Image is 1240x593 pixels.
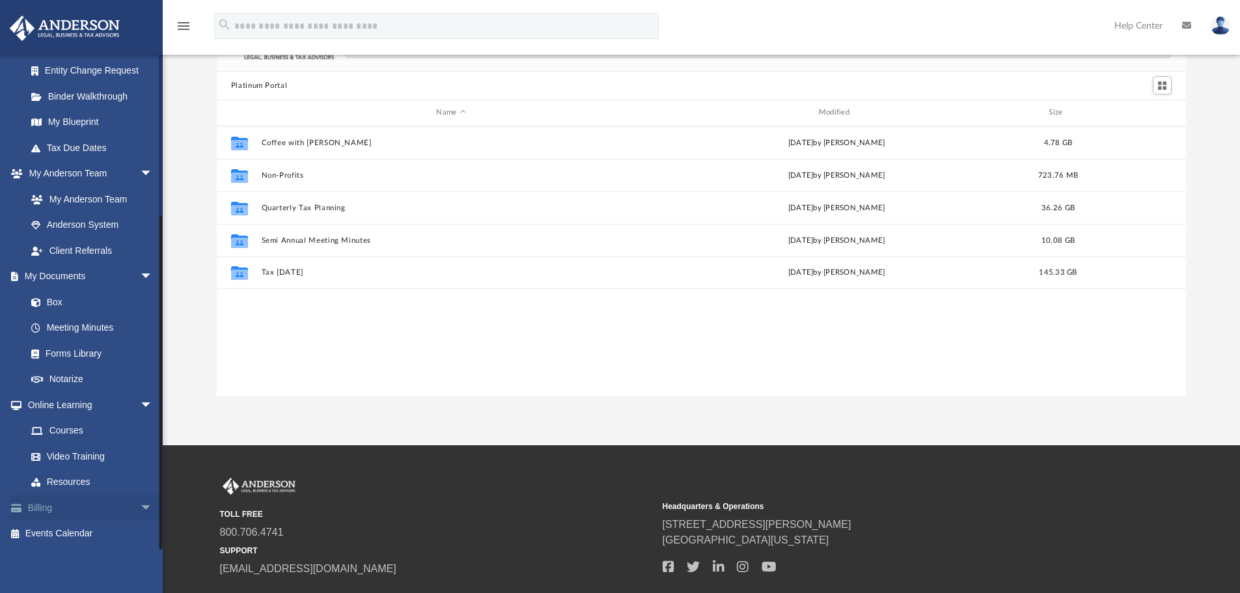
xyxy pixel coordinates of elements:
[1039,269,1077,276] span: 145.33 GB
[18,212,166,238] a: Anderson System
[9,161,166,187] a: My Anderson Teamarrow_drop_down
[18,315,166,341] a: Meeting Minutes
[663,519,851,530] a: [STREET_ADDRESS][PERSON_NAME]
[176,25,191,34] a: menu
[18,83,172,109] a: Binder Walkthrough
[261,171,641,180] button: Non-Profits
[663,534,829,545] a: [GEOGRAPHIC_DATA][US_STATE]
[220,563,396,574] a: [EMAIL_ADDRESS][DOMAIN_NAME]
[261,139,641,147] button: Coffee with [PERSON_NAME]
[9,392,166,418] a: Online Learningarrow_drop_down
[18,58,172,84] a: Entity Change Request
[260,107,641,118] div: Name
[9,495,172,521] a: Billingarrow_drop_down
[646,234,1026,246] div: [DATE] by [PERSON_NAME]
[1041,236,1075,243] span: 10.08 GB
[646,169,1026,181] div: [DATE] by [PERSON_NAME]
[140,495,166,521] span: arrow_drop_down
[261,236,641,245] button: Semi Annual Meeting Minutes
[231,80,288,92] button: Platinum Portal
[220,527,284,538] a: 800.706.4741
[1043,139,1072,146] span: 4.78 GB
[217,126,1187,396] div: grid
[18,469,166,495] a: Resources
[1041,204,1075,211] span: 36.26 GB
[1090,107,1181,118] div: id
[261,204,641,212] button: Quarterly Tax Planning
[18,135,172,161] a: Tax Due Dates
[6,16,124,41] img: Anderson Advisors Platinum Portal
[18,238,166,264] a: Client Referrals
[18,289,159,315] a: Box
[9,521,172,547] a: Events Calendar
[18,366,166,393] a: Notarize
[1032,107,1084,118] div: Size
[220,545,654,557] small: SUPPORT
[1211,16,1230,35] img: User Pic
[9,264,166,290] a: My Documentsarrow_drop_down
[18,418,166,444] a: Courses
[1038,171,1078,178] span: 723.76 MB
[261,268,641,277] button: Tax [DATE]
[18,340,159,366] a: Forms Library
[18,443,159,469] a: Video Training
[176,18,191,34] i: menu
[140,161,166,187] span: arrow_drop_down
[646,267,1026,279] div: [DATE] by [PERSON_NAME]
[220,508,654,520] small: TOLL FREE
[140,392,166,419] span: arrow_drop_down
[646,137,1026,148] div: [DATE] by [PERSON_NAME]
[646,107,1026,118] div: Modified
[1153,76,1172,94] button: Switch to Grid View
[646,202,1026,214] div: [DATE] by [PERSON_NAME]
[223,107,255,118] div: id
[663,501,1096,512] small: Headquarters & Operations
[140,264,166,290] span: arrow_drop_down
[217,18,232,32] i: search
[18,186,159,212] a: My Anderson Team
[18,109,166,135] a: My Blueprint
[220,478,298,495] img: Anderson Advisors Platinum Portal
